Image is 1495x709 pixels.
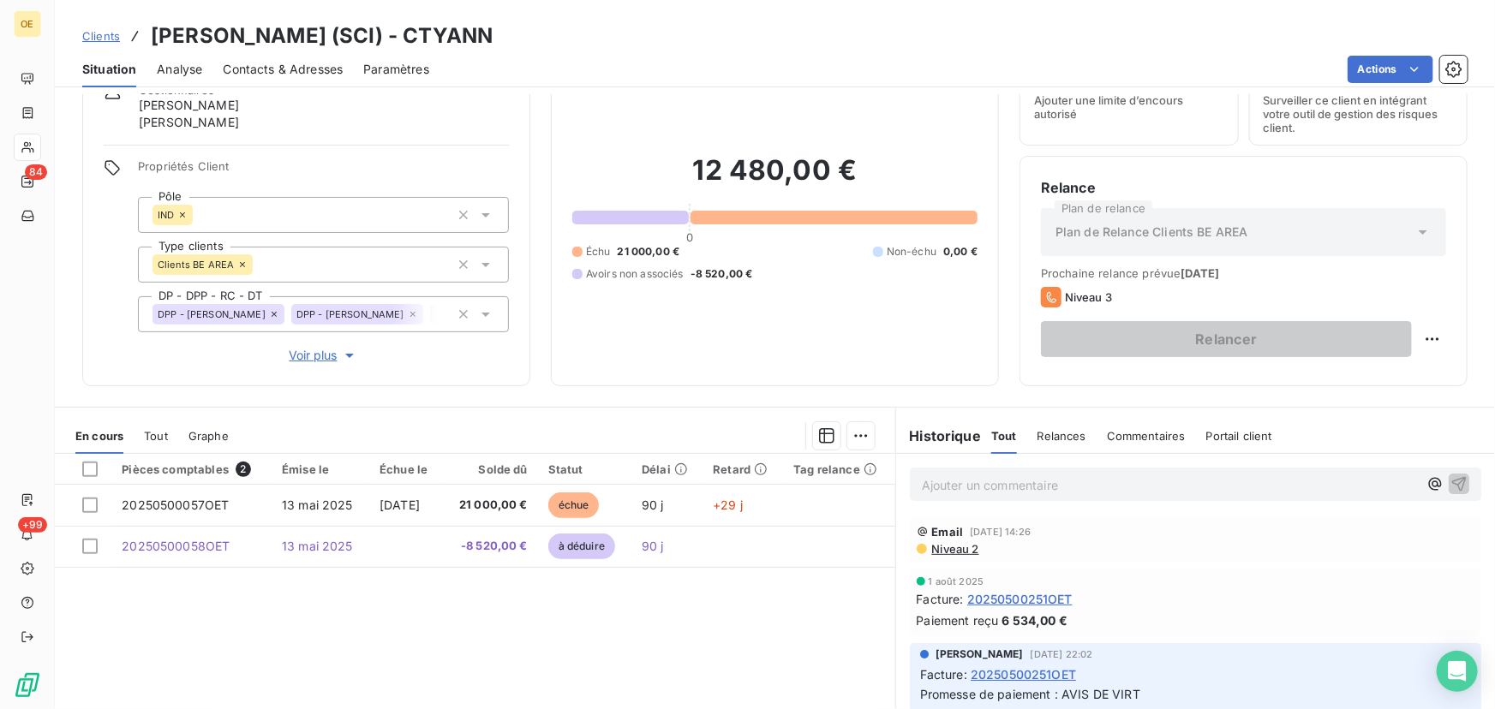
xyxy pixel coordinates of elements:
span: à déduire [548,533,615,559]
span: -8 520,00 € [691,266,753,282]
span: Clients BE AREA [158,259,234,270]
span: 90 j [642,497,664,512]
span: Avoirs non associés [586,266,684,282]
span: [PERSON_NAME] [139,114,239,131]
span: [DATE] [380,497,420,512]
span: Email [932,525,964,539]
h6: Historique [896,426,982,446]
span: [PERSON_NAME] [139,97,239,114]
span: Portail client [1206,429,1272,443]
span: 0 [686,230,693,244]
span: Voir plus [290,347,358,364]
span: DT - [PERSON_NAME] [435,309,537,319]
span: échue [548,492,600,518]
span: Facture : [920,665,967,683]
span: Clients [82,29,120,43]
span: Situation [82,61,136,78]
span: Niveau 2 [930,542,979,556]
span: Ajouter une limite d’encours autorisé [1034,93,1224,121]
div: Solde dû [453,462,528,476]
span: 20250500057OET [122,497,229,512]
span: [PERSON_NAME] [936,646,1024,662]
span: DPP - [PERSON_NAME] [296,309,404,319]
h6: Relance [1041,177,1446,198]
span: Graphe [188,429,229,443]
span: 21 000,00 € [618,244,680,259]
span: Non-échu [887,244,936,259]
span: 21 000,00 € [453,497,528,514]
span: 20250500058OET [122,539,230,553]
span: 20250500251OET [967,590,1073,608]
span: Facture : [917,590,964,608]
h2: 12 480,00 € [572,153,978,205]
input: Ajouter une valeur [253,257,266,272]
span: 84 [25,164,47,180]
div: OE [14,10,41,38]
span: 13 mai 2025 [282,497,353,512]
span: 6 534,00 € [1002,611,1068,629]
span: +29 j [713,497,743,512]
span: Prochaine relance prévue [1041,266,1446,280]
span: [DATE] 22:02 [1031,649,1093,659]
span: -8 520,00 € [453,538,528,555]
span: Commentaires [1107,429,1186,443]
span: Paiement reçu [917,611,999,629]
span: [DATE] [1181,266,1220,280]
span: Propriétés Client [138,159,509,183]
button: Voir plus [138,346,509,365]
input: Ajouter une valeur [193,207,206,223]
span: En cours [75,429,123,443]
span: Analyse [157,61,202,78]
div: Tag relance [793,462,884,476]
input: Ajouter une valeur [436,307,450,322]
span: Échu [586,244,611,259]
span: Relances [1038,429,1086,443]
span: DPP - [PERSON_NAME] [158,309,266,319]
div: Émise le [282,462,359,476]
div: Pièces comptables [122,462,261,477]
span: 13 mai 2025 [282,539,353,553]
a: 84 [14,168,40,195]
span: Contacts & Adresses [223,61,343,78]
a: Clients [82,27,120,45]
img: Logo LeanPay [14,671,41,699]
button: Relancer [1041,321,1412,357]
span: IND [158,210,174,220]
span: 1 août 2025 [929,576,984,587]
span: Paramètres [363,61,429,78]
span: Niveau 3 [1065,290,1112,304]
span: +99 [18,517,47,533]
span: 2 [236,462,251,477]
span: Plan de Relance Clients BE AREA [1055,223,1248,241]
span: 90 j [642,539,664,553]
span: Promesse de paiement : AVIS DE VIRT [920,687,1140,701]
h3: [PERSON_NAME] (SCI) - CTYANN [151,21,493,51]
span: 20250500251OET [971,665,1076,683]
div: Open Intercom Messenger [1437,651,1478,692]
div: Échue le [380,462,433,476]
span: 0,00 € [943,244,978,259]
span: [DATE] 14:26 [970,527,1031,537]
div: Retard [713,462,773,476]
span: Tout [144,429,168,443]
div: Délai [642,462,692,476]
div: Statut [548,462,621,476]
button: Actions [1348,56,1433,83]
span: Surveiller ce client en intégrant votre outil de gestion des risques client. [1264,93,1454,134]
span: Tout [991,429,1017,443]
